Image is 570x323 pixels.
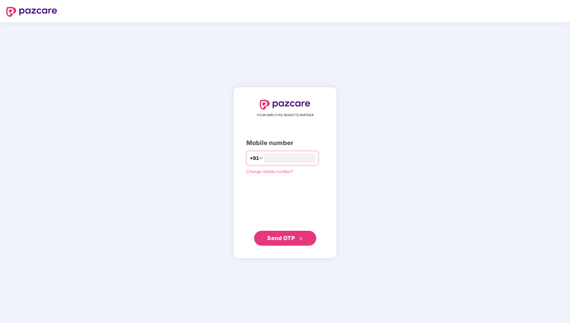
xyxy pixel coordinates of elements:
[250,154,259,162] span: +91
[246,169,293,174] a: Change mobile number?
[257,113,313,118] span: YOUR EMPLOYEE BENEFITS PARTNER
[260,100,311,110] img: logo
[267,235,295,241] span: Send OTP
[246,138,324,148] div: Mobile number
[254,231,316,246] button: Send OTPdouble-right
[259,156,263,160] span: down
[6,7,57,17] img: logo
[299,237,303,241] span: double-right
